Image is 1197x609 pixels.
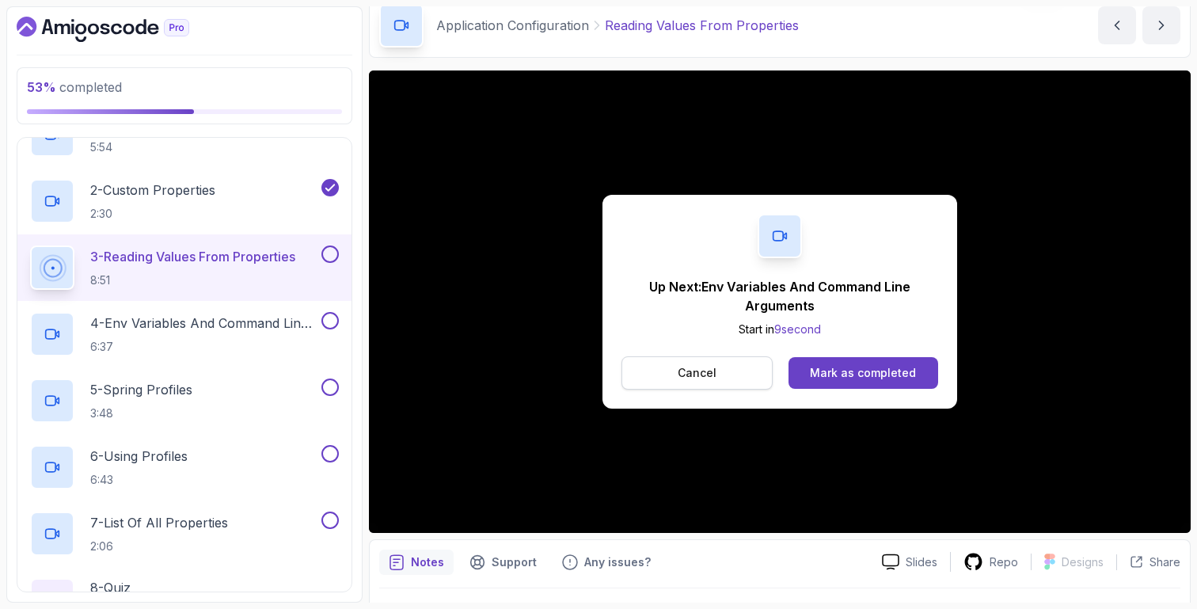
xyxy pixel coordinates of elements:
[90,272,295,288] p: 8:51
[1116,554,1180,570] button: Share
[90,206,215,222] p: 2:30
[810,365,916,381] div: Mark as completed
[411,554,444,570] p: Notes
[788,357,938,389] button: Mark as completed
[1149,554,1180,570] p: Share
[90,513,228,532] p: 7 - List Of All Properties
[90,447,188,466] p: 6 - Using Profiles
[990,554,1018,570] p: Repo
[1062,554,1104,570] p: Designs
[90,339,318,355] p: 6:37
[17,17,226,42] a: Dashboard
[369,70,1191,533] iframe: To enrich screen reader interactions, please activate Accessibility in Grammarly extension settings
[27,79,56,95] span: 53 %
[30,246,339,290] button: 3-Reading Values From Properties8:51
[90,578,131,597] p: 8 - Quiz
[90,181,215,200] p: 2 - Custom Properties
[30,445,339,489] button: 6-Using Profiles6:43
[1142,6,1180,44] button: next content
[869,554,950,570] a: Slides
[906,554,937,570] p: Slides
[90,539,228,554] p: 2:06
[436,16,589,35] p: Application Configuration
[605,16,799,35] p: Reading Values From Properties
[621,277,938,315] p: Up Next: Env Variables And Command Line Arguments
[1098,6,1136,44] button: previous content
[678,365,716,381] p: Cancel
[90,405,192,421] p: 3:48
[553,550,660,575] button: Feedback button
[90,247,295,266] p: 3 - Reading Values From Properties
[492,554,537,570] p: Support
[90,472,188,488] p: 6:43
[27,79,122,95] span: completed
[30,379,339,423] button: 5-Spring Profiles3:48
[621,356,773,390] button: Cancel
[30,312,339,356] button: 4-Env Variables And Command Line Arguments6:37
[30,179,339,223] button: 2-Custom Properties2:30
[621,322,938,337] p: Start in
[90,380,192,399] p: 5 - Spring Profiles
[30,512,339,556] button: 7-List Of All Properties2:06
[90,314,318,333] p: 4 - Env Variables And Command Line Arguments
[584,554,651,570] p: Any issues?
[90,139,307,155] p: 5:54
[460,550,546,575] button: Support button
[379,550,454,575] button: notes button
[951,552,1031,572] a: Repo
[774,322,821,336] span: 9 second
